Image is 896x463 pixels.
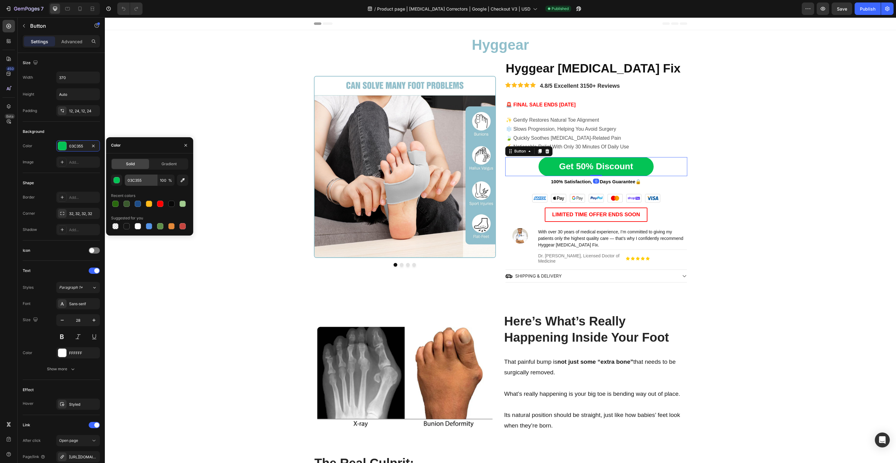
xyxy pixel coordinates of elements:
[31,38,48,45] p: Settings
[552,6,569,12] span: Published
[69,211,98,217] div: 32, 32, 32, 32
[23,159,34,165] div: Image
[23,422,30,428] div: Link
[440,190,543,205] button: <p>LIMITED TIME OFFER ENDS SOON</p>
[433,236,518,246] p: Dr. [PERSON_NAME], Licensed Doctor of Medicine
[69,454,98,460] div: [URL][DOMAIN_NAME][MEDICAL_DATA][MEDICAL_DATA]
[301,246,305,249] button: Dot
[410,256,457,261] p: SHIPPING & DELIVERY
[59,438,78,443] span: Open page
[126,161,135,167] span: Solid
[408,211,423,226] img: gempages_524222768674243719-a76dd24b-2704-4bd0-a029-cc5054b6a1cb.jpg
[446,161,530,167] span: 100% Satisfaction, 90 Days Guarantee
[307,246,311,249] button: Dot
[374,6,376,12] span: /
[295,246,299,249] button: Dot
[69,108,98,114] div: 12, 24, 12, 24
[23,248,30,253] div: Icon
[23,180,34,186] div: Shape
[399,392,582,414] p: Its natural position should be straight, just like how babies’ feet look when they’re born.
[161,161,177,167] span: Gradient
[401,118,516,123] span: 🍃 Quickly Soothes [MEDICAL_DATA]-Related Pain
[377,6,530,12] span: Product page | [MEDICAL_DATA] Correctors | Google | Checkout V3 | USD
[399,339,582,360] p: That painful bump is that needs to be surgically removed.
[447,193,535,202] p: LIMITED TIME OFFER ENDS SOON
[453,341,529,348] strong: not just some “extra bone”
[454,144,528,154] span: Get 50% Discount
[23,129,44,134] div: Background
[23,194,35,200] div: Border
[23,108,37,114] div: Padding
[23,227,37,232] div: Shadow
[408,85,471,90] strong: FINAL SALE ENDS [DATE]
[23,268,30,274] div: Text
[111,143,121,148] div: Color
[400,176,582,185] img: gempages_524222768674243719-1cfa541e-fa89-4275-9798-33dca881db34.png
[23,454,45,460] div: Page/link
[433,212,579,230] span: With over 30 years of medical experience, I’m committed to giving my patients only the highest qu...
[435,65,515,72] span: 4.8/5 Excellent 3150+ Reviews
[530,161,536,167] a: 🔒
[399,297,564,327] strong: Here’s What’s Really Happening Inside Your Foot
[69,195,98,200] div: Add...
[401,83,582,92] p: 🚨
[57,72,100,83] input: Auto
[23,350,32,356] div: Color
[23,59,39,67] div: Size
[56,435,100,446] button: Open page
[23,401,34,406] div: Hover
[111,193,135,199] div: Recent colors
[23,301,30,306] div: Font
[5,114,15,119] div: Beta
[69,143,87,149] div: 03C355
[837,6,847,12] span: Save
[56,282,100,293] button: Paragraph 1*
[117,2,142,15] div: Undo/Redo
[289,246,292,249] button: Dot
[434,140,549,158] a: Get 50% Discount
[105,17,896,463] iframe: Design area
[57,89,100,100] input: Auto
[399,371,582,382] p: What’s really happening is your big toe is bending way out of place.
[401,100,494,105] span: ✨ Gently Restores Natural Toe Alignment
[41,5,44,12] p: 7
[23,438,41,443] div: After click
[400,43,582,60] h2: Hyggear [MEDICAL_DATA] Fix
[69,301,98,307] div: Sans-serif
[209,58,391,241] img: gempages_524222768674243719-fa524193-374b-485d-99c8-2c41c33758eb.jpg
[488,161,494,166] div: 0
[408,131,422,137] div: Button
[23,316,39,324] div: Size
[6,66,15,71] div: 450
[401,109,511,114] span: ❄️ Slows Progression, Helping You Avoid Surgery
[401,127,524,132] span: ⚡ Noticeable Relief With Only 30 Minutes Of Daily Use
[69,350,98,356] div: FFFFFF
[69,402,98,407] div: Styled
[875,433,890,447] div: Open Intercom Messenger
[23,285,34,290] div: Styles
[367,19,424,35] span: Hyggear
[59,285,83,290] span: Paragraph 1*
[855,2,881,15] button: Publish
[860,6,875,12] div: Publish
[23,91,34,97] div: Height
[2,2,46,15] button: 7
[23,211,35,216] div: Corner
[61,38,82,45] p: Advanced
[209,305,393,411] img: gempages_524222768674243719-abfc21d8-adc4-4d3b-a357-df5b83d00cfe.png
[125,175,157,186] input: Eg: FFFFFF
[23,143,32,149] div: Color
[168,178,172,183] span: %
[23,363,100,375] button: Show more
[47,366,76,372] div: Show more
[111,215,143,221] div: Suggested for you
[23,75,33,80] div: Width
[832,2,852,15] button: Save
[23,387,34,393] div: Effect
[30,22,83,30] p: Button
[69,227,98,233] div: Add...
[69,160,98,165] div: Add...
